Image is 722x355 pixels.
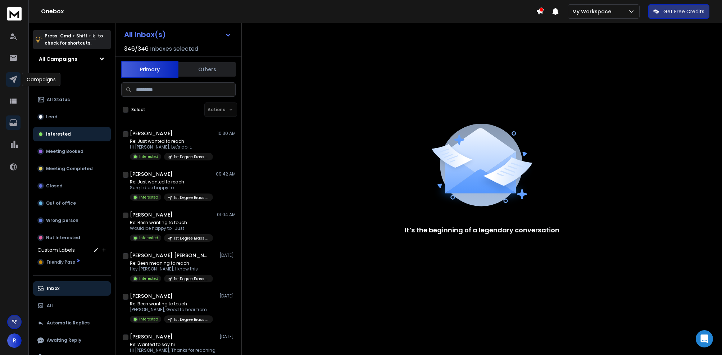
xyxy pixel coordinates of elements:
p: Re: Just wanted to reach [130,179,213,185]
p: Automatic Replies [47,320,90,326]
h3: Filters [33,78,111,88]
p: Get Free Credits [663,8,704,15]
p: [DATE] [219,334,236,340]
h1: [PERSON_NAME] [130,333,173,340]
button: Awaiting Reply [33,333,111,347]
p: Hi [PERSON_NAME], Let's do it. [130,144,213,150]
button: R [7,333,22,348]
p: 1st Degree Brass ([PERSON_NAME]) [174,195,209,200]
span: Cmd + Shift + k [59,32,96,40]
p: Re: Wanted to say hi [130,342,215,347]
img: logo [7,7,22,21]
p: Closed [46,183,63,189]
p: Sure, I'd be happy to [130,185,213,191]
p: Not Interested [46,235,80,241]
h1: [PERSON_NAME] [130,292,173,300]
p: Lead [46,114,58,120]
p: Interested [139,317,158,322]
p: Re: Been wanting to touch [130,301,213,307]
p: It’s the beginning of a legendary conversation [405,225,559,235]
p: Meeting Booked [46,149,83,154]
button: Meeting Booked [33,144,111,159]
p: Interested [139,154,158,159]
p: All Status [47,97,70,103]
p: 1st Degree Brass ([PERSON_NAME]) [174,236,209,241]
h1: Onebox [41,7,536,16]
p: Hi [PERSON_NAME], Thanks for reaching [130,347,215,353]
button: All Inbox(s) [118,27,237,42]
p: Press to check for shortcuts. [45,32,103,47]
p: Re: Been meaning to reach [130,260,213,266]
span: 346 / 346 [124,45,149,53]
label: Select [131,107,145,113]
p: 10:30 AM [217,131,236,136]
button: Friendly Pass [33,255,111,269]
button: All Campaigns [33,52,111,66]
p: All [47,303,53,309]
button: Inbox [33,281,111,296]
p: Out of office [46,200,76,206]
button: Not Interested [33,231,111,245]
p: My Workspace [572,8,614,15]
p: Would be happy to. Just [130,226,213,231]
button: Out of office [33,196,111,210]
button: Closed [33,179,111,193]
button: Lead [33,110,111,124]
h1: All Campaigns [39,55,77,63]
span: Friendly Pass [47,259,75,265]
p: Hey [PERSON_NAME], I know this [130,266,213,272]
h1: All Inbox(s) [124,31,166,38]
button: Others [178,62,236,77]
p: Interested [139,235,158,241]
button: Get Free Credits [648,4,709,19]
h1: [PERSON_NAME] [130,130,173,137]
button: All [33,299,111,313]
button: Meeting Completed [33,161,111,176]
h3: Custom Labels [37,246,75,254]
p: 1st Degree Brass ([PERSON_NAME]) [174,317,209,322]
p: Interested [139,276,158,281]
p: 09:42 AM [216,171,236,177]
p: Meeting Completed [46,166,93,172]
button: All Status [33,92,111,107]
h1: [PERSON_NAME] [130,211,173,218]
p: Re: Just wanted to reach [130,138,213,144]
p: Interested [46,131,71,137]
p: 01:04 AM [217,212,236,218]
p: [DATE] [219,293,236,299]
div: Open Intercom Messenger [696,330,713,347]
p: 1st Degree Brass ([PERSON_NAME]) [174,154,209,160]
p: [PERSON_NAME], Good to hear from [130,307,213,313]
p: [DATE] [219,252,236,258]
button: Wrong person [33,213,111,228]
div: Campaigns [22,73,60,86]
p: 1st Degree Brass ([PERSON_NAME]) [174,276,209,282]
p: Wrong person [46,218,78,223]
h3: Inboxes selected [150,45,198,53]
p: Awaiting Reply [47,337,81,343]
button: Primary [121,61,178,78]
h1: [PERSON_NAME] [130,170,173,178]
button: Automatic Replies [33,316,111,330]
h1: [PERSON_NAME] [PERSON_NAME] [130,252,209,259]
button: Interested [33,127,111,141]
p: Re: Been wanting to touch [130,220,213,226]
p: Inbox [47,286,59,291]
p: Interested [139,195,158,200]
